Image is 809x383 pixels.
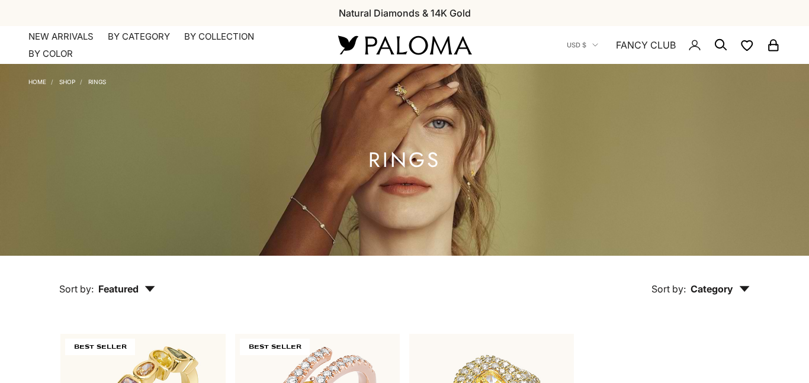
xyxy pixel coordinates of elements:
[98,283,155,295] span: Featured
[368,153,441,168] h1: Rings
[567,26,781,64] nav: Secondary navigation
[32,256,182,305] button: Sort by: Featured
[240,339,310,355] span: BEST SELLER
[691,283,750,295] span: Category
[339,5,471,21] p: Natural Diamonds & 14K Gold
[59,283,94,295] span: Sort by:
[28,31,310,60] nav: Primary navigation
[624,256,777,305] button: Sort by: Category
[28,31,94,43] a: NEW ARRIVALS
[65,339,135,355] span: BEST SELLER
[28,76,106,85] nav: Breadcrumb
[28,78,46,85] a: Home
[28,48,73,60] summary: By Color
[88,78,106,85] a: Rings
[567,40,586,50] span: USD $
[616,37,676,53] a: FANCY CLUB
[651,283,686,295] span: Sort by:
[567,40,598,50] button: USD $
[59,78,75,85] a: Shop
[108,31,170,43] summary: By Category
[184,31,254,43] summary: By Collection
